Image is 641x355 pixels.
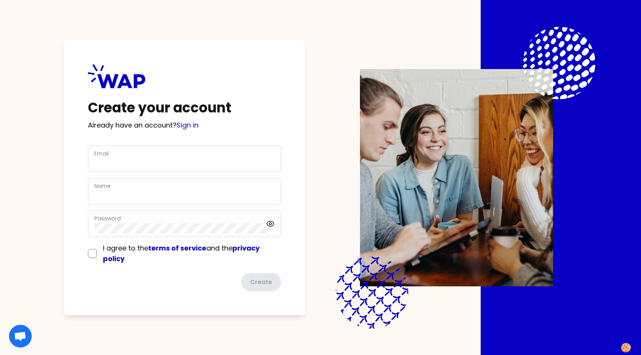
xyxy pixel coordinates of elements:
[148,243,206,253] a: terms of service
[94,150,109,157] label: Email
[88,120,281,131] p: Already have an account?
[9,325,32,347] div: Open chat
[103,243,260,263] span: I agree to the and the
[103,243,260,263] a: privacy policy
[94,182,111,190] label: Name
[94,215,121,222] label: Password
[177,120,198,130] a: Sign in
[360,69,553,286] img: Description
[241,273,281,291] button: Create
[88,100,281,115] h1: Create your account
